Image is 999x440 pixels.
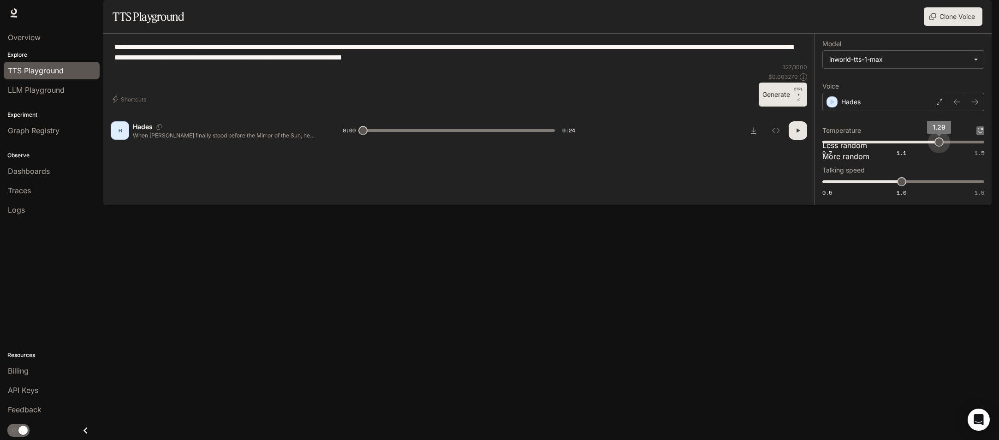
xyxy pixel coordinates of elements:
button: Copy Voice ID [153,124,166,130]
div: H [113,123,127,138]
div: inworld-tts-1-max [823,51,984,68]
button: Shortcuts [111,92,150,107]
p: $ 0.003270 [768,73,798,81]
div: inworld-tts-1-max [829,55,969,64]
span: 1.29 [933,123,945,131]
button: Reset to default [976,126,984,135]
p: 327 / 1000 [782,63,807,71]
button: GenerateCTRL +⏎ [759,83,807,107]
span: 0.5 [822,189,832,196]
p: ⏎ [794,86,803,103]
p: Talking speed [822,167,865,173]
button: Inspect [767,121,785,140]
p: Model [822,41,841,47]
button: Download audio [744,121,763,140]
p: Less random [822,140,984,151]
span: 1.5 [975,189,984,196]
p: Hades [841,97,861,107]
p: More random [822,151,984,162]
p: Temperature [822,127,861,134]
div: Open Intercom Messenger [968,409,990,431]
button: Clone Voice [924,7,982,26]
p: Voice [822,83,839,89]
p: CTRL + [794,86,803,97]
span: 1.0 [897,189,906,196]
h1: TTS Playground [113,7,184,26]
